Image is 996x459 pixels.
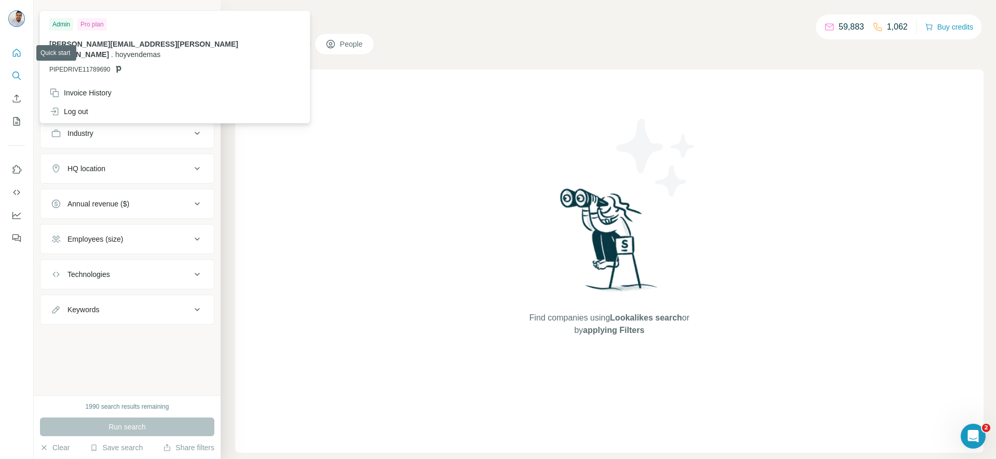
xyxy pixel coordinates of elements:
[235,12,984,27] h4: Search
[90,442,143,453] button: Save search
[8,206,25,225] button: Dashboard
[8,44,25,62] button: Quick start
[8,183,25,202] button: Use Surfe API
[8,229,25,247] button: Feedback
[67,199,129,209] div: Annual revenue ($)
[181,6,221,22] button: Hide
[49,106,88,117] div: Log out
[40,121,214,146] button: Industry
[555,186,663,301] img: Surfe Illustration - Woman searching with binoculars
[40,191,214,216] button: Annual revenue ($)
[526,312,692,337] span: Find companies using or by
[86,402,169,411] div: 1990 search results remaining
[583,326,644,335] span: applying Filters
[40,297,214,322] button: Keywords
[40,442,70,453] button: Clear
[887,21,908,33] p: 1,062
[982,424,990,432] span: 2
[40,262,214,287] button: Technologies
[40,9,73,19] div: New search
[925,20,973,34] button: Buy credits
[49,65,110,74] span: PIPEDRIVE11789690
[49,40,238,59] span: [PERSON_NAME][EMAIL_ADDRESS][PERSON_NAME][DOMAIN_NAME]
[49,18,73,31] div: Admin
[8,89,25,108] button: Enrich CSV
[40,227,214,252] button: Employees (size)
[67,269,110,280] div: Technologies
[77,18,107,31] div: Pro plan
[163,442,214,453] button: Share filters
[8,66,25,85] button: Search
[8,10,25,27] img: Avatar
[67,128,93,138] div: Industry
[67,234,123,244] div: Employees (size)
[610,313,682,322] span: Lookalikes search
[839,21,864,33] p: 59,883
[8,160,25,179] button: Use Surfe on LinkedIn
[67,304,99,315] div: Keywords
[49,88,112,98] div: Invoice History
[67,163,105,174] div: HQ location
[115,50,160,59] span: hoyvendemas
[40,156,214,181] button: HQ location
[340,39,364,49] span: People
[8,112,25,131] button: My lists
[609,111,703,204] img: Surfe Illustration - Stars
[111,50,113,59] span: .
[961,424,986,449] iframe: Intercom live chat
